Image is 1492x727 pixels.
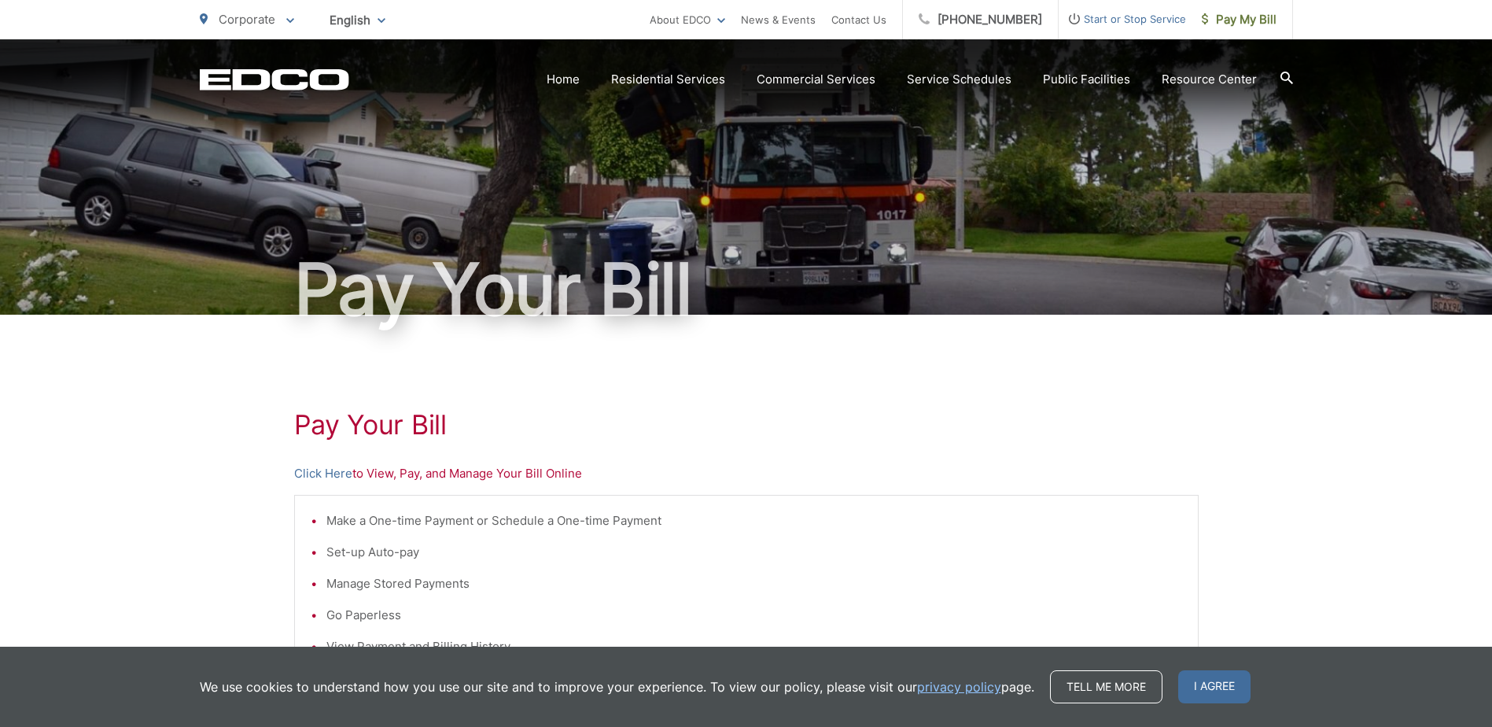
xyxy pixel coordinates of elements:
[294,464,1199,483] p: to View, Pay, and Manage Your Bill Online
[831,10,886,29] a: Contact Us
[326,574,1182,593] li: Manage Stored Payments
[547,70,580,89] a: Home
[294,409,1199,441] h1: Pay Your Bill
[219,12,275,27] span: Corporate
[294,464,352,483] a: Click Here
[907,70,1011,89] a: Service Schedules
[757,70,875,89] a: Commercial Services
[1043,70,1130,89] a: Public Facilities
[326,511,1182,530] li: Make a One-time Payment or Schedule a One-time Payment
[1050,670,1162,703] a: Tell me more
[200,68,349,90] a: EDCD logo. Return to the homepage.
[200,250,1293,329] h1: Pay Your Bill
[318,6,397,34] span: English
[326,606,1182,625] li: Go Paperless
[326,543,1182,562] li: Set-up Auto-pay
[650,10,725,29] a: About EDCO
[741,10,816,29] a: News & Events
[1162,70,1257,89] a: Resource Center
[917,677,1001,696] a: privacy policy
[200,677,1034,696] p: We use cookies to understand how you use our site and to improve your experience. To view our pol...
[611,70,725,89] a: Residential Services
[1178,670,1251,703] span: I agree
[1202,10,1276,29] span: Pay My Bill
[326,637,1182,656] li: View Payment and Billing History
